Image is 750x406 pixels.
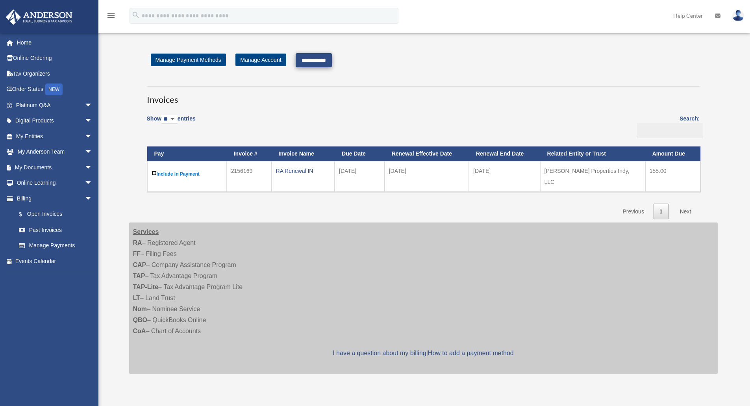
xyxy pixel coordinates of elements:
[6,82,104,98] a: Order StatusNEW
[133,250,141,257] strong: FF
[129,222,718,374] div: – Registered Agent – Filing Fees – Company Assistance Program – Tax Advantage Program – Tax Advan...
[131,11,140,19] i: search
[6,66,104,82] a: Tax Organizers
[106,11,116,20] i: menu
[85,159,100,176] span: arrow_drop_down
[147,146,227,161] th: Pay: activate to sort column descending
[6,144,104,160] a: My Anderson Teamarrow_drop_down
[133,295,140,301] strong: LT
[85,175,100,191] span: arrow_drop_down
[540,146,645,161] th: Related Entity or Trust: activate to sort column ascending
[235,54,286,66] a: Manage Account
[11,222,100,238] a: Past Invoices
[428,350,514,356] a: How to add a payment method
[147,86,700,106] h3: Invoices
[637,123,703,138] input: Search:
[333,350,426,356] a: I have a question about my billing
[634,114,700,138] label: Search:
[133,261,146,268] strong: CAP
[272,146,335,161] th: Invoice Name: activate to sort column ascending
[654,204,669,220] a: 1
[85,128,100,145] span: arrow_drop_down
[133,348,714,359] p: |
[6,50,104,66] a: Online Ordering
[335,146,385,161] th: Due Date: activate to sort column ascending
[45,83,63,95] div: NEW
[106,14,116,20] a: menu
[152,169,222,179] label: Include in Payment
[133,317,147,323] strong: QBO
[6,191,100,206] a: Billingarrow_drop_down
[6,128,104,144] a: My Entitiesarrow_drop_down
[540,161,645,192] td: [PERSON_NAME] Properties Indy, LLC
[147,114,196,132] label: Show entries
[645,161,700,192] td: 155.00
[645,146,700,161] th: Amount Due: activate to sort column ascending
[133,328,146,334] strong: CoA
[11,238,100,254] a: Manage Payments
[4,9,75,25] img: Anderson Advisors Platinum Portal
[6,35,104,50] a: Home
[133,284,159,290] strong: TAP-Lite
[335,161,385,192] td: [DATE]
[85,144,100,160] span: arrow_drop_down
[469,146,540,161] th: Renewal End Date: activate to sort column ascending
[133,228,159,235] strong: Services
[732,10,744,21] img: User Pic
[161,115,178,124] select: Showentries
[227,161,272,192] td: 2156169
[6,97,104,113] a: Platinum Q&Aarrow_drop_down
[227,146,272,161] th: Invoice #: activate to sort column ascending
[85,191,100,207] span: arrow_drop_down
[133,273,145,279] strong: TAP
[6,253,104,269] a: Events Calendar
[85,97,100,113] span: arrow_drop_down
[276,165,331,176] div: RA Renewal IN
[674,204,697,220] a: Next
[11,206,96,222] a: $Open Invoices
[152,171,157,176] input: Include in Payment
[385,146,469,161] th: Renewal Effective Date: activate to sort column ascending
[617,204,650,220] a: Previous
[385,161,469,192] td: [DATE]
[6,159,104,175] a: My Documentsarrow_drop_down
[469,161,540,192] td: [DATE]
[23,209,27,219] span: $
[151,54,226,66] a: Manage Payment Methods
[6,113,104,129] a: Digital Productsarrow_drop_down
[85,113,100,129] span: arrow_drop_down
[133,239,142,246] strong: RA
[133,306,147,312] strong: Nom
[6,175,104,191] a: Online Learningarrow_drop_down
